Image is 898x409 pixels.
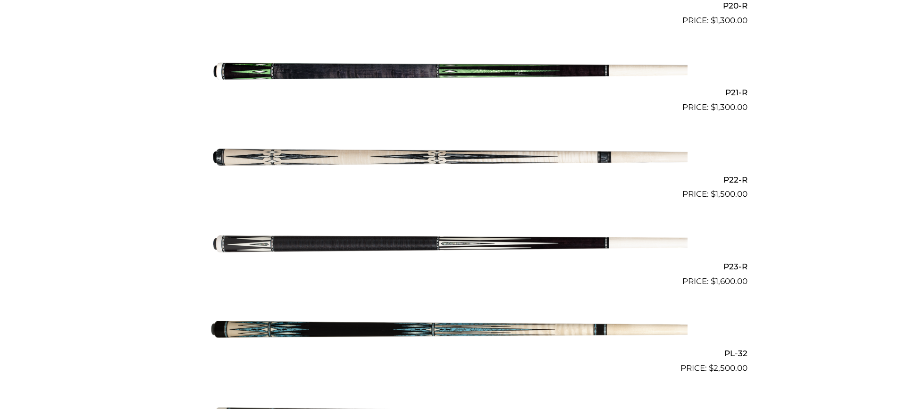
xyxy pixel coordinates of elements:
img: P21-R [211,31,688,110]
img: P23-R [211,204,688,284]
bdi: 1,300.00 [711,16,747,25]
h2: P21-R [151,84,747,101]
span: $ [711,276,715,286]
a: P23-R $1,600.00 [151,204,747,287]
bdi: 1,500.00 [711,189,747,199]
h2: P23-R [151,258,747,275]
bdi: 1,600.00 [711,276,747,286]
img: P22-R [211,117,688,197]
span: $ [711,189,715,199]
span: $ [709,363,713,373]
a: P21-R $1,300.00 [151,31,747,114]
a: P22-R $1,500.00 [151,117,747,200]
h2: P22-R [151,171,747,188]
bdi: 2,500.00 [709,363,747,373]
img: PL-32 [211,292,688,371]
bdi: 1,300.00 [711,102,747,112]
span: $ [711,102,715,112]
a: PL-32 $2,500.00 [151,292,747,375]
h2: PL-32 [151,345,747,362]
span: $ [711,16,715,25]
